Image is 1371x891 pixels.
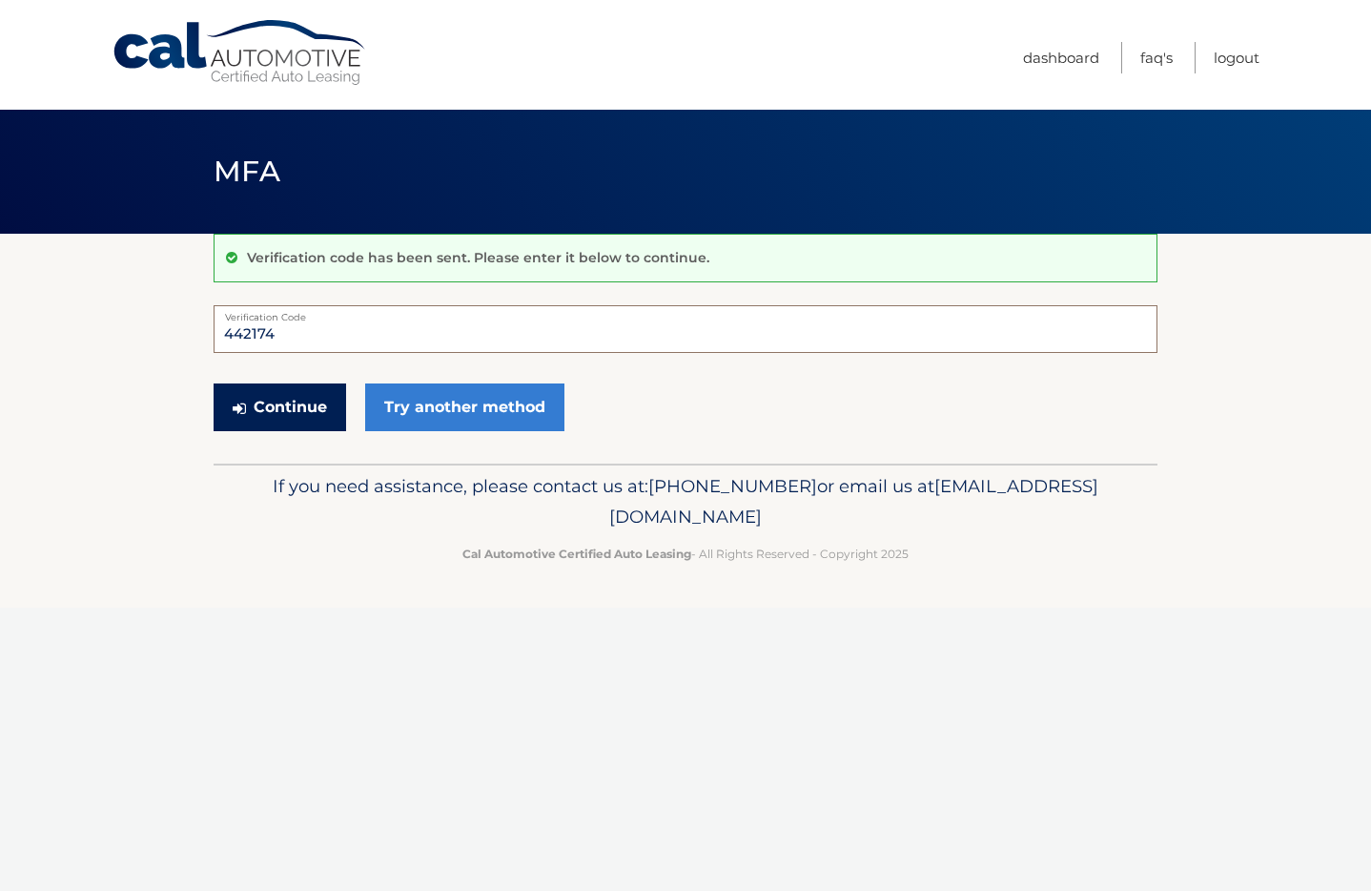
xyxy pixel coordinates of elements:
p: Verification code has been sent. Please enter it below to continue. [247,249,709,266]
span: [PHONE_NUMBER] [648,475,817,497]
label: Verification Code [214,305,1157,321]
a: Dashboard [1023,42,1099,73]
p: - All Rights Reserved - Copyright 2025 [226,544,1145,564]
span: MFA [214,154,280,189]
a: Try another method [365,383,564,431]
input: Verification Code [214,305,1157,353]
button: Continue [214,383,346,431]
a: FAQ's [1140,42,1173,73]
a: Logout [1214,42,1259,73]
a: Cal Automotive [112,19,369,87]
strong: Cal Automotive Certified Auto Leasing [462,547,691,561]
span: [EMAIL_ADDRESS][DOMAIN_NAME] [609,475,1098,528]
p: If you need assistance, please contact us at: or email us at [226,471,1145,532]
